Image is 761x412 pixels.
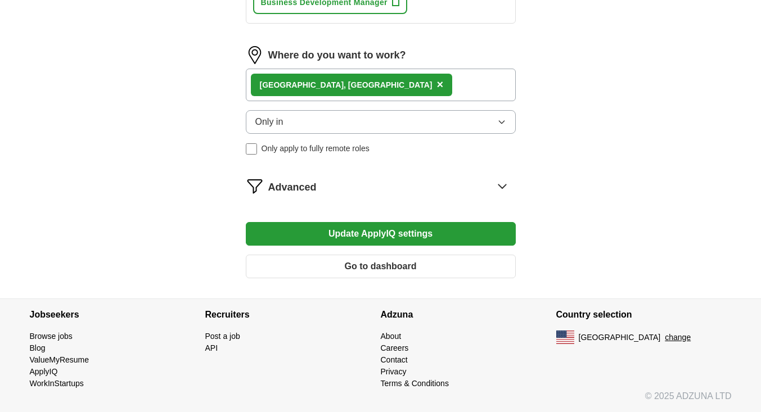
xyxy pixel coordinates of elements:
a: Terms & Conditions [381,379,449,388]
a: About [381,332,402,341]
span: [GEOGRAPHIC_DATA] [579,332,661,343]
img: filter [246,177,264,195]
a: Browse jobs [30,332,73,341]
button: × [436,76,443,93]
a: WorkInStartups [30,379,84,388]
button: change [665,332,691,343]
a: Blog [30,343,46,352]
span: Only apply to fully remote roles [262,143,370,155]
span: Advanced [268,180,317,195]
div: [GEOGRAPHIC_DATA], [GEOGRAPHIC_DATA] [260,79,433,91]
a: Careers [381,343,409,352]
a: Post a job [205,332,240,341]
h4: Country selection [556,299,732,330]
a: Contact [381,355,408,364]
img: US flag [556,330,574,344]
button: Only in [246,110,516,134]
div: © 2025 ADZUNA LTD [21,390,741,412]
span: × [436,78,443,90]
span: Only in [255,115,283,129]
a: ValueMyResume [30,355,89,364]
a: ApplyIQ [30,367,58,376]
button: Go to dashboard [246,255,516,278]
a: Privacy [381,367,407,376]
a: API [205,343,218,352]
label: Where do you want to work? [268,48,406,63]
button: Update ApplyIQ settings [246,222,516,246]
img: location.png [246,46,264,64]
input: Only apply to fully remote roles [246,143,257,155]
